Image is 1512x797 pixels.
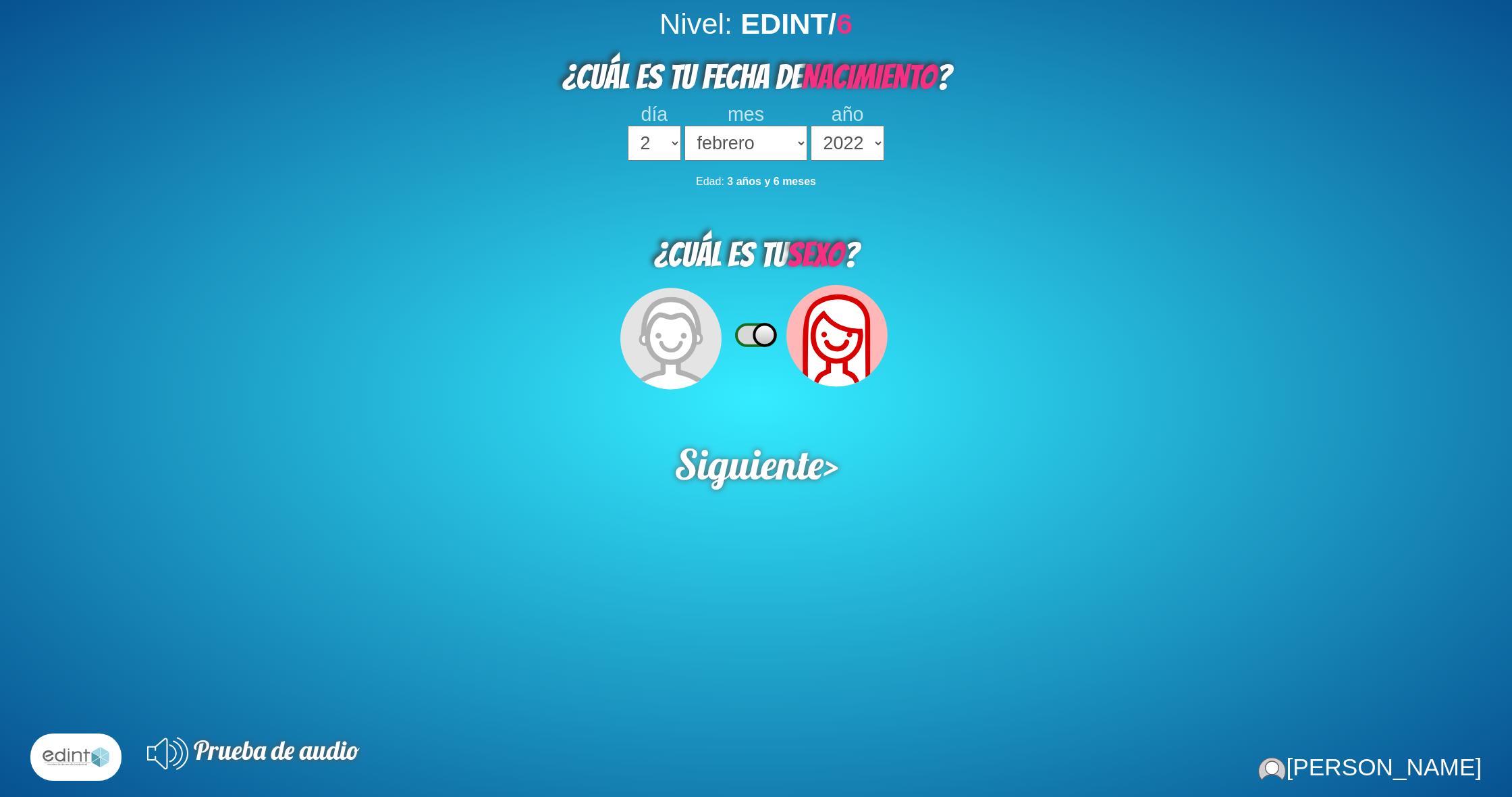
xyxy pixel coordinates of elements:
[802,59,936,95] span: NACIMIENTO
[740,7,853,40] b: EDINT/
[1258,754,1482,781] div: [PERSON_NAME]
[641,103,668,125] span: día
[653,236,859,273] span: ¿CUÁL ES TU ?
[728,103,764,125] span: mes
[674,438,823,490] span: Siguiente
[836,7,853,40] span: 6
[787,236,844,273] span: SEXO
[194,734,360,767] span: Prueba de audio
[696,176,724,187] span: Edad:
[562,59,951,95] span: ¿CUÁL ES TU FECHA DE ?
[832,103,864,125] span: año
[727,176,816,187] b: 3 años y 6 meses
[659,7,732,40] span: Nivel:
[36,740,116,775] img: l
